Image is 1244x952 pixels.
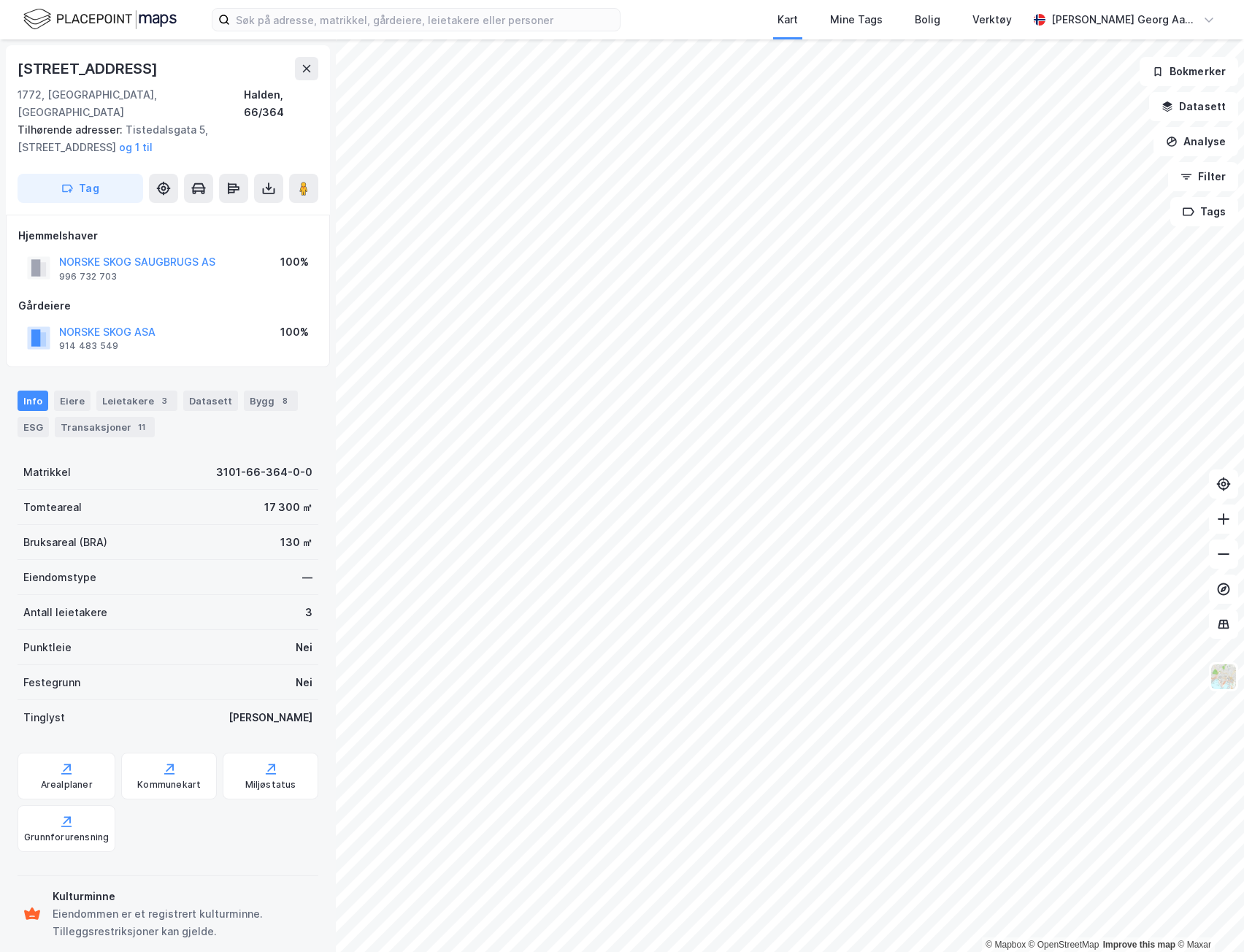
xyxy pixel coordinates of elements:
button: Bokmerker [1140,57,1238,86]
button: Analyse [1153,127,1238,156]
div: Hjemmelshaver [18,227,318,245]
div: 3 [305,604,312,621]
div: Kommunekart [137,779,201,791]
div: Mine Tags [830,11,883,28]
div: — [302,569,312,586]
a: Mapbox [986,940,1026,950]
div: Bruksareal (BRA) [23,534,107,551]
button: Filter [1168,162,1238,191]
div: Tinglyst [23,709,65,726]
div: Antall leietakere [23,604,107,621]
div: 17 300 ㎡ [264,499,312,516]
img: logo.f888ab2527a4732fd821a326f86c7f29.svg [23,7,177,32]
div: [PERSON_NAME] Georg Aass [PERSON_NAME] [1051,11,1197,28]
div: 100% [280,253,309,271]
div: Nei [296,674,312,691]
div: Arealplaner [41,779,93,791]
div: [PERSON_NAME] [229,709,312,726]
div: Kart [777,11,798,28]
a: OpenStreetMap [1029,940,1099,950]
div: Bolig [915,11,940,28]
img: Z [1210,663,1237,691]
div: 8 [277,394,292,408]
div: ESG [18,417,49,437]
iframe: Chat Widget [1171,882,1244,952]
div: Punktleie [23,639,72,656]
input: Søk på adresse, matrikkel, gårdeiere, leietakere eller personer [230,9,620,31]
div: 996 732 703 [59,271,117,283]
div: Nei [296,639,312,656]
div: Halden, 66/364 [244,86,318,121]
div: 914 483 549 [59,340,118,352]
div: Tistedalsgata 5, [STREET_ADDRESS] [18,121,307,156]
div: 11 [134,420,149,434]
div: 3 [157,394,172,408]
div: Matrikkel [23,464,71,481]
div: Kontrollprogram for chat [1171,882,1244,952]
div: 100% [280,323,309,341]
div: Transaksjoner [55,417,155,437]
div: Datasett [183,391,238,411]
button: Tag [18,174,143,203]
div: Gårdeiere [18,297,318,315]
div: [STREET_ADDRESS] [18,57,161,80]
div: Tomteareal [23,499,82,516]
div: Leietakere [96,391,177,411]
div: Eiendommen er et registrert kulturminne. Tilleggsrestriksjoner kan gjelde. [53,905,312,940]
button: Tags [1170,197,1238,226]
div: Bygg [244,391,298,411]
div: Festegrunn [23,674,80,691]
a: Improve this map [1103,940,1175,950]
span: Tilhørende adresser: [18,123,126,136]
div: Info [18,391,48,411]
div: Verktøy [972,11,1012,28]
div: 130 ㎡ [280,534,312,551]
div: 1772, [GEOGRAPHIC_DATA], [GEOGRAPHIC_DATA] [18,86,244,121]
div: Miljøstatus [245,779,296,791]
button: Datasett [1149,92,1238,121]
div: Grunnforurensning [24,832,109,843]
div: 3101-66-364-0-0 [216,464,312,481]
div: Eiendomstype [23,569,96,586]
div: Kulturminne [53,888,312,905]
div: Eiere [54,391,91,411]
